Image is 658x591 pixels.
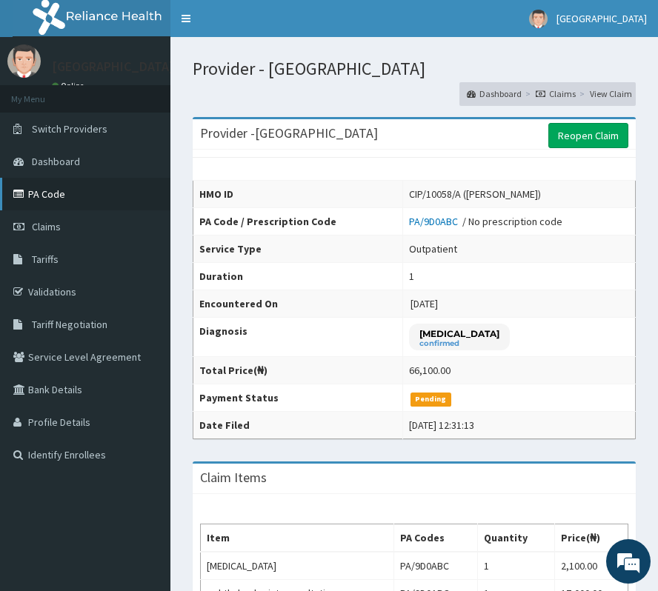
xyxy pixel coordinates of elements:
a: View Claim [590,87,632,100]
span: [DATE] [411,297,438,310]
div: [DATE] 12:31:13 [409,418,474,433]
th: Payment Status [193,384,403,412]
span: Pending [411,393,451,406]
th: Price(₦) [554,524,628,552]
img: d_794563401_company_1708531726252_794563401 [27,74,60,111]
h3: Claim Items [200,471,267,484]
th: Total Price(₦) [193,357,403,384]
td: [MEDICAL_DATA] [201,552,394,580]
textarea: Type your message and hit 'Enter' [7,404,282,456]
th: Duration [193,262,403,290]
td: 1 [478,552,554,580]
span: [GEOGRAPHIC_DATA] [556,12,647,25]
img: User Image [529,10,548,28]
h3: Provider - [GEOGRAPHIC_DATA] [200,127,378,140]
th: PA Codes [394,524,478,552]
p: [MEDICAL_DATA] [419,327,499,340]
small: confirmed [419,340,499,347]
th: PA Code / Prescription Code [193,207,403,235]
span: Switch Providers [32,122,107,136]
div: 1 [409,269,414,284]
th: Diagnosis [193,317,403,357]
th: Service Type [193,235,403,262]
a: Reopen Claim [548,123,628,148]
div: Outpatient [409,241,457,256]
span: Tariffs [32,253,59,266]
td: PA/9D0ABC [394,552,478,580]
th: HMO ID [193,180,403,207]
th: Encountered On [193,290,403,317]
a: Claims [536,87,576,100]
div: Minimize live chat window [243,7,279,43]
img: User Image [7,44,41,78]
div: 66,100.00 [409,363,451,378]
span: Claims [32,220,61,233]
th: Quantity [478,524,554,552]
h1: Provider - [GEOGRAPHIC_DATA] [193,59,636,79]
th: Date Filed [193,412,403,439]
div: Chat with us now [77,83,249,102]
a: PA/9D0ABC [409,215,462,228]
div: / No prescription code [409,214,562,229]
td: 2,100.00 [554,552,628,580]
div: CIP/10058/A ([PERSON_NAME]) [409,187,541,201]
th: Item [201,524,394,552]
span: We're online! [86,187,205,336]
a: Online [52,81,87,91]
span: Dashboard [32,155,80,168]
p: [GEOGRAPHIC_DATA] [52,60,174,73]
a: Dashboard [467,87,522,100]
span: Tariff Negotiation [32,318,107,331]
